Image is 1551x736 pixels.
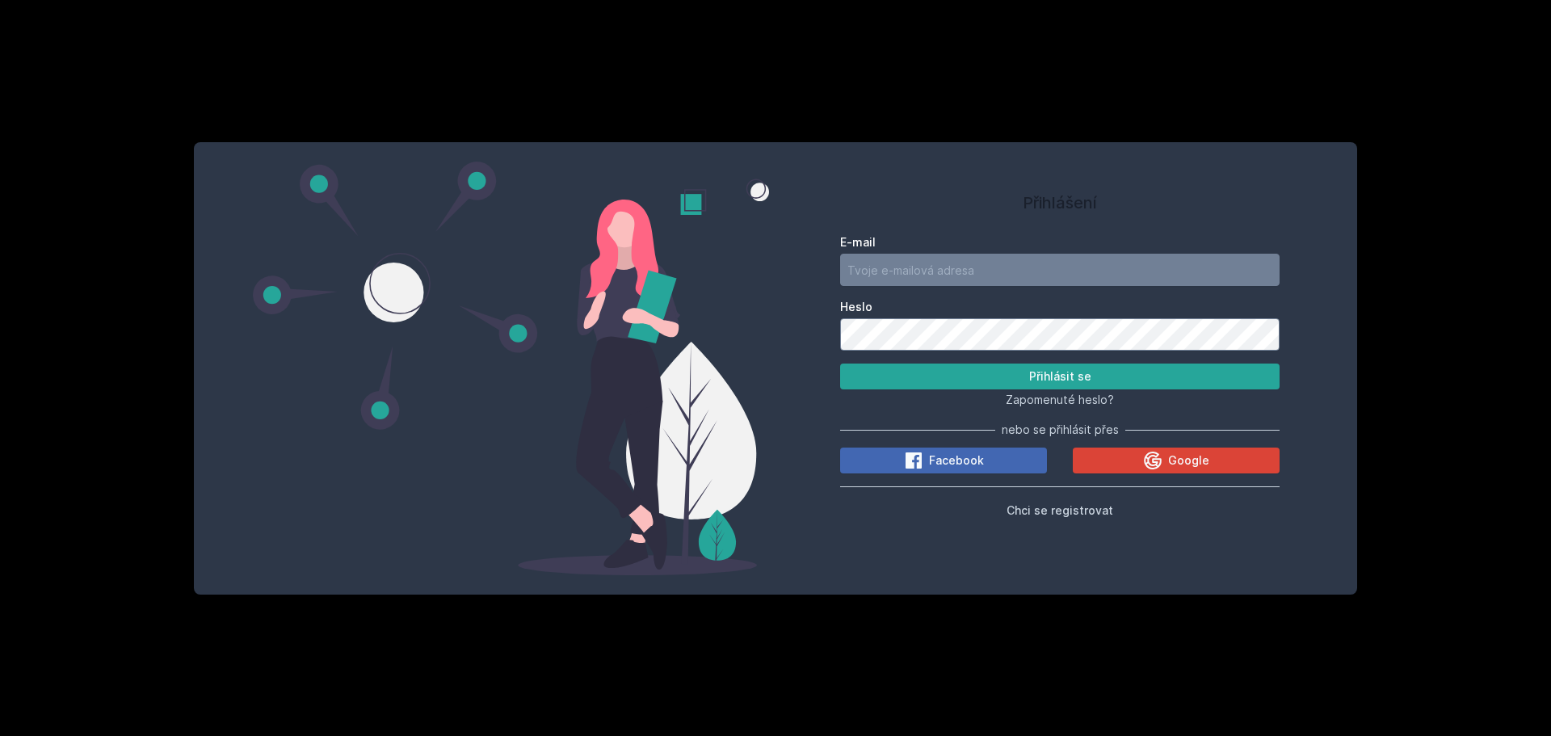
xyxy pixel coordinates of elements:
[1073,448,1280,473] button: Google
[1168,452,1209,469] span: Google
[929,452,984,469] span: Facebook
[1006,393,1114,406] span: Zapomenuté heslo?
[840,191,1280,215] h1: Přihlášení
[840,254,1280,286] input: Tvoje e-mailová adresa
[840,364,1280,389] button: Přihlásit se
[840,448,1047,473] button: Facebook
[840,234,1280,250] label: E-mail
[1007,503,1113,517] span: Chci se registrovat
[1002,422,1119,438] span: nebo se přihlásit přes
[840,299,1280,315] label: Heslo
[1007,500,1113,519] button: Chci se registrovat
